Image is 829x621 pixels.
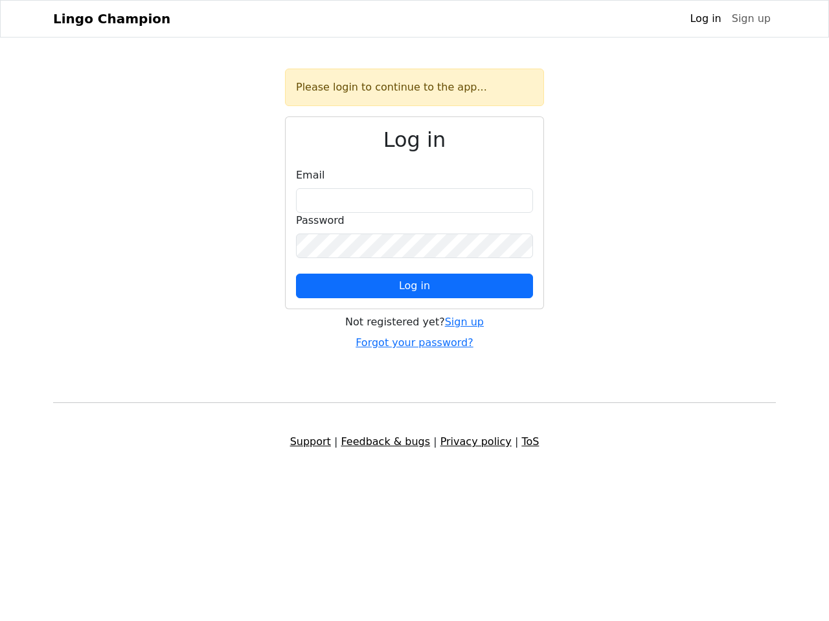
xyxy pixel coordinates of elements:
a: Sign up [445,316,484,328]
label: Email [296,168,324,183]
a: Sign up [727,6,776,32]
a: Privacy policy [440,435,512,448]
button: Log in [296,274,533,298]
a: Support [290,435,331,448]
a: Forgot your password? [356,336,473,349]
h2: Log in [296,127,533,152]
a: Lingo Champion [53,6,170,32]
div: Please login to continue to the app... [285,69,544,106]
label: Password [296,213,345,228]
a: ToS [521,435,539,448]
div: Not registered yet? [285,314,544,330]
a: Feedback & bugs [341,435,430,448]
span: Log in [399,279,430,292]
a: Log in [685,6,726,32]
div: | | | [45,434,784,450]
